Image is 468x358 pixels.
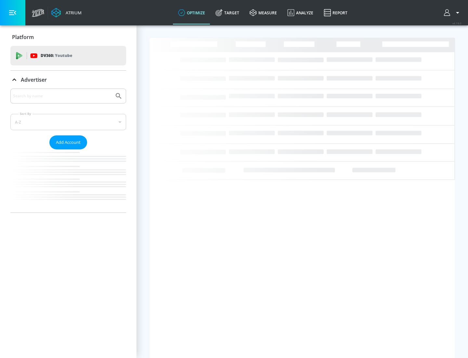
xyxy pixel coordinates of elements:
[51,8,82,18] a: Atrium
[12,34,34,41] p: Platform
[318,1,353,24] a: Report
[55,52,72,59] p: Youtube
[56,139,81,146] span: Add Account
[49,135,87,149] button: Add Account
[282,1,318,24] a: Analyze
[21,76,47,83] p: Advertiser
[244,1,282,24] a: measure
[210,1,244,24] a: Target
[10,46,126,65] div: DV360: Youtube
[10,89,126,213] div: Advertiser
[10,71,126,89] div: Advertiser
[10,149,126,213] nav: list of Advertiser
[13,92,111,100] input: Search by name
[19,112,32,116] label: Sort By
[10,28,126,46] div: Platform
[173,1,210,24] a: optimize
[452,21,461,25] span: v 4.19.0
[10,114,126,130] div: A-Z
[63,10,82,16] div: Atrium
[41,52,72,59] p: DV360:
